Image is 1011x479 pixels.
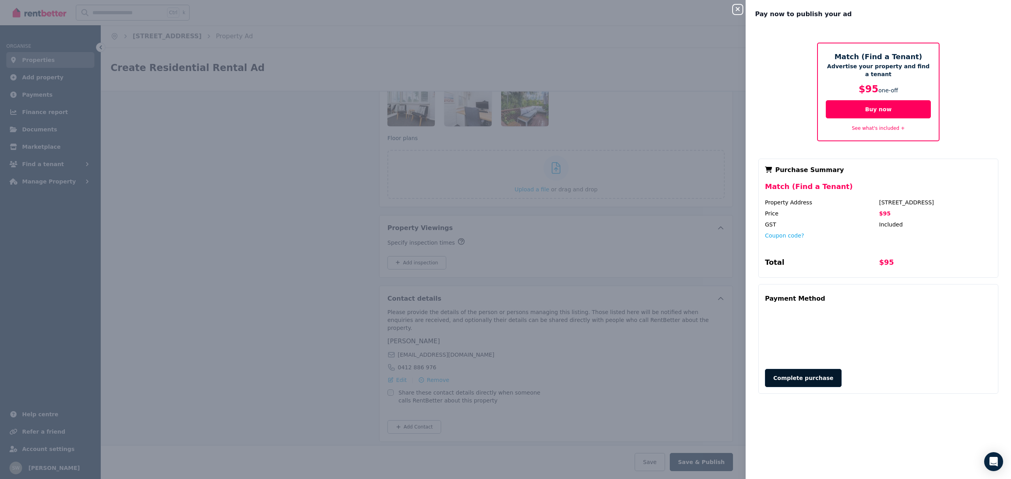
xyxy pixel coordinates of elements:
div: Included [879,221,992,228]
div: GST [765,221,878,228]
div: Total [765,257,878,271]
span: $95 [859,84,878,95]
a: See what's included + [852,125,905,131]
iframe: Secure payment input frame [763,308,993,361]
span: one-off [878,87,898,94]
div: Purchase Summary [765,165,992,175]
div: Payment Method [765,291,825,307]
button: Buy now [826,100,931,118]
div: [STREET_ADDRESS] [879,198,992,206]
span: $95 [879,210,891,217]
button: Complete purchase [765,369,842,387]
button: Coupon code? [765,232,804,240]
h5: Match (Find a Tenant) [826,51,931,62]
p: Advertise your property and find a tenant [826,62,931,78]
span: Pay now to publish your ad [755,9,852,19]
div: $95 [879,257,992,271]
div: Match (Find a Tenant) [765,181,992,198]
div: Property Address [765,198,878,206]
div: Open Intercom Messenger [984,452,1003,471]
div: Price [765,210,878,217]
